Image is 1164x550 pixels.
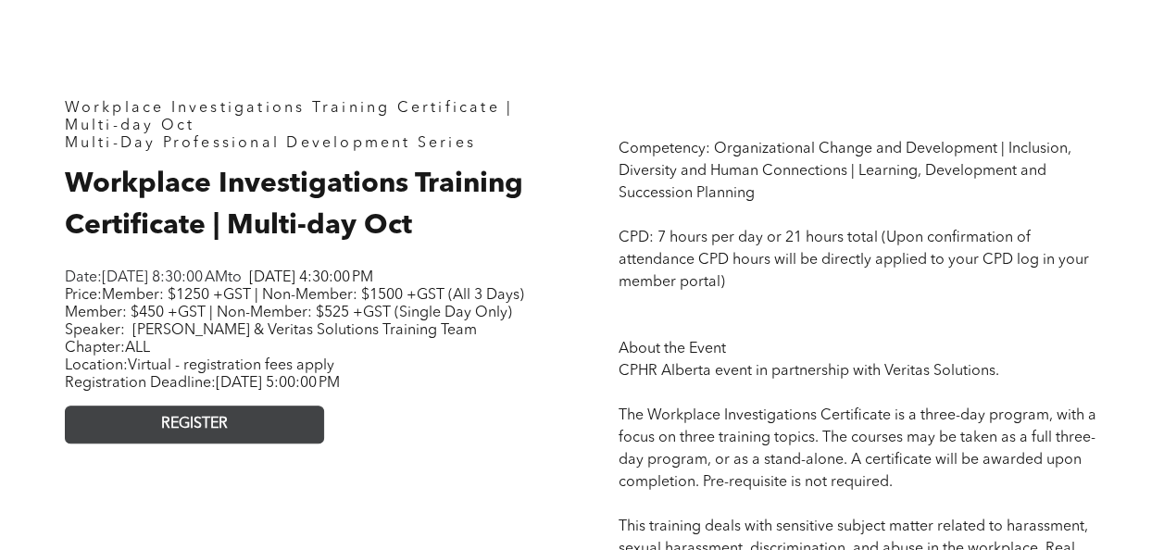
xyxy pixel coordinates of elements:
span: [DATE] 8:30:00 AM [102,270,228,285]
span: Speaker: [65,323,125,338]
span: Chapter: [65,341,150,356]
span: Multi-Day Professional Development Series [65,136,476,151]
span: Workplace Investigations Training Certificate | Multi-day Oct [65,170,523,240]
span: [DATE] 5:00:00 PM [216,376,340,391]
a: REGISTER [65,406,324,444]
span: Workplace Investigations Training Certificate | Multi-day Oct [65,101,513,133]
span: Location: Registration Deadline: [65,358,340,391]
span: Price: [65,288,524,320]
span: [DATE] 4:30:00 PM [249,270,373,285]
span: ALL [125,341,150,356]
span: Member: $1250 +GST | Non-Member: $1500 +GST (All 3 Days) Member: $450 +GST | Non-Member: $525 +GS... [65,288,524,320]
span: Virtual - registration fees apply [128,358,334,373]
span: Date: to [65,270,242,285]
span: REGISTER [161,416,228,433]
span: [PERSON_NAME] & Veritas Solutions Training Team [132,323,477,338]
